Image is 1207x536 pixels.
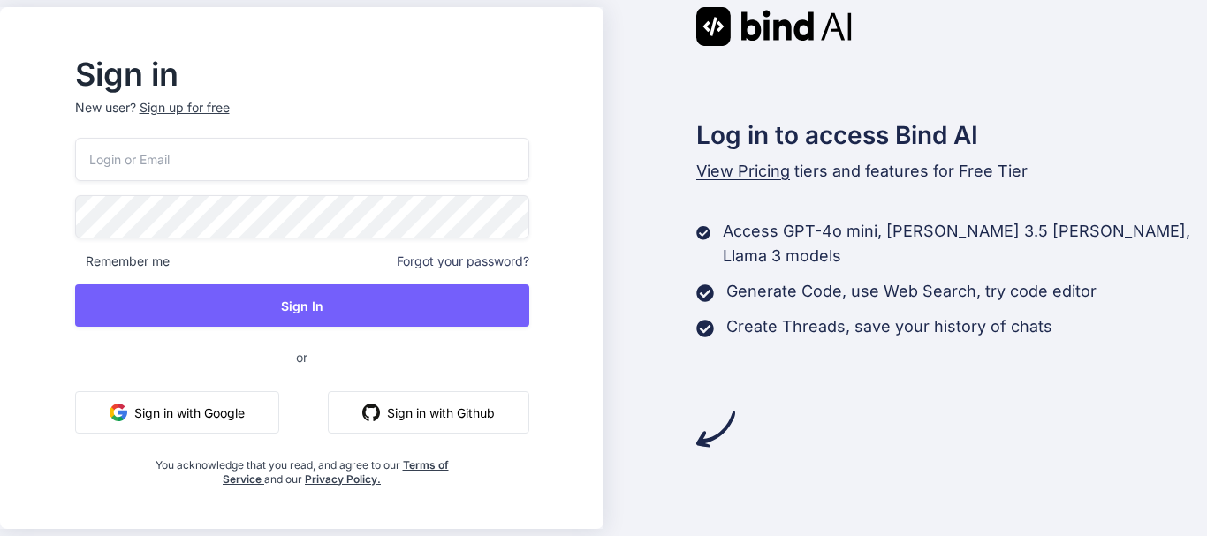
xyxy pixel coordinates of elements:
div: Sign up for free [140,99,230,117]
a: Privacy Policy. [305,472,381,486]
img: arrow [696,410,735,449]
button: Sign in with Github [328,391,529,434]
button: Sign In [75,284,529,327]
span: Forgot your password? [397,253,529,270]
p: Create Threads, save your history of chats [726,314,1052,339]
span: or [225,336,378,379]
p: New user? [75,99,529,138]
span: Remember me [75,253,170,270]
h2: Sign in [75,60,529,88]
img: github [362,404,380,421]
p: Generate Code, use Web Search, try code editor [726,279,1097,304]
p: Access GPT-4o mini, [PERSON_NAME] 3.5 [PERSON_NAME], Llama 3 models [723,219,1207,268]
div: You acknowledge that you read, and agree to our and our [150,448,453,487]
img: Bind AI logo [696,7,852,46]
input: Login or Email [75,138,529,181]
button: Sign in with Google [75,391,279,434]
span: View Pricing [696,162,790,180]
img: google [110,404,127,421]
p: tiers and features for Free Tier [696,159,1207,184]
h2: Log in to access Bind AI [696,117,1207,154]
a: Terms of Service [223,458,449,486]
